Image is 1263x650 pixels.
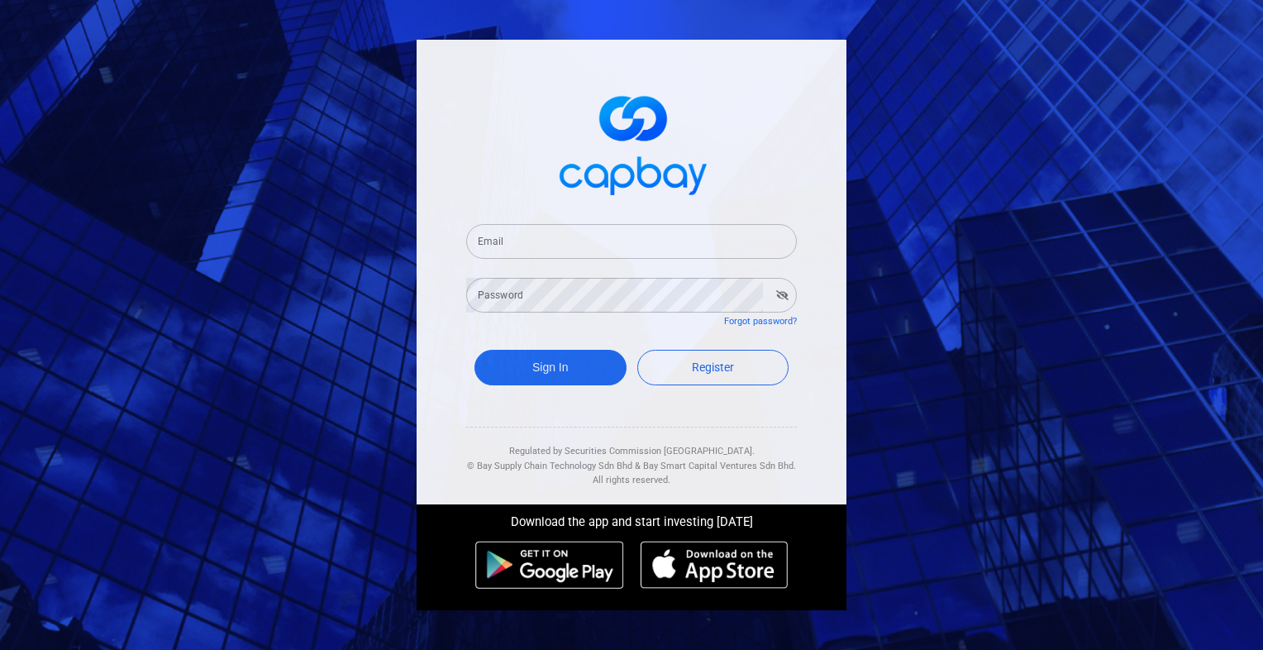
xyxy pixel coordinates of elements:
div: Download the app and start investing [DATE] [404,504,859,533]
img: ios [641,541,788,589]
span: © Bay Supply Chain Technology Sdn Bhd [467,461,632,471]
a: Register [637,350,789,385]
span: Bay Smart Capital Ventures Sdn Bhd. [643,461,796,471]
button: Sign In [474,350,627,385]
div: Regulated by Securities Commission [GEOGRAPHIC_DATA]. & All rights reserved. [466,428,797,488]
span: Register [692,361,734,374]
a: Forgot password? [724,316,797,327]
img: logo [549,81,714,204]
img: android [475,541,624,589]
